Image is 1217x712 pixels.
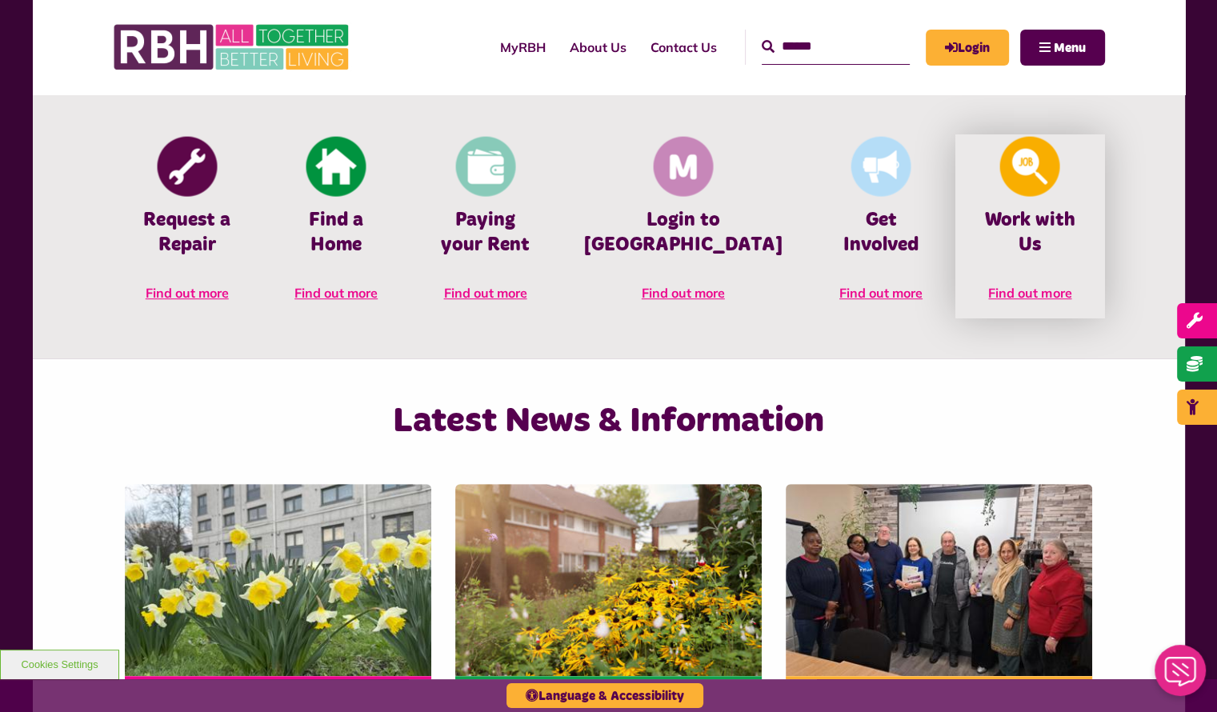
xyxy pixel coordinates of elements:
span: Menu [1054,42,1086,54]
span: Find out more [294,285,378,301]
a: Report Repair Request a Repair Find out more [113,134,262,318]
h4: Find a Home [286,208,386,258]
span: Find out more [988,285,1071,301]
h4: Get Involved [831,208,931,258]
img: SAZ MEDIA RBH HOUSING4 [455,484,762,676]
img: Freehold [125,484,431,676]
span: Find out more [146,285,229,301]
img: RBH [113,16,353,78]
a: Pay Rent Paying your Rent Find out more [410,134,559,318]
h4: Paying your Rent [434,208,535,258]
a: Find A Home Find a Home Find out more [262,134,410,318]
span: Find out more [444,285,527,301]
a: Get Involved Get Involved Find out more [807,134,955,318]
a: MyRBH [488,26,558,69]
button: Language & Accessibility [506,683,703,708]
img: Report Repair [157,137,217,197]
h2: Latest News & Information [278,398,939,444]
iframe: Netcall Web Assistant for live chat [1145,640,1217,712]
img: Find A Home [306,137,366,197]
a: Membership And Mutuality Login to [GEOGRAPHIC_DATA] Find out more [560,134,807,318]
h4: Login to [GEOGRAPHIC_DATA] [584,208,783,258]
h4: Request a Repair [137,208,238,258]
img: Group photo of customers and colleagues at Spotland Community Centre [786,484,1092,676]
img: Membership And Mutuality [653,137,713,197]
a: About Us [558,26,639,69]
a: MyRBH [926,30,1009,66]
a: Contact Us [639,26,729,69]
img: Looking For A Job [1000,137,1060,197]
span: Find out more [642,285,725,301]
button: Navigation [1020,30,1105,66]
span: Find out more [839,285,923,301]
h4: Work with Us [979,208,1080,258]
img: Pay Rent [455,137,515,197]
a: Looking For A Job Work with Us Find out more [955,134,1104,318]
img: Get Involved [851,137,911,197]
